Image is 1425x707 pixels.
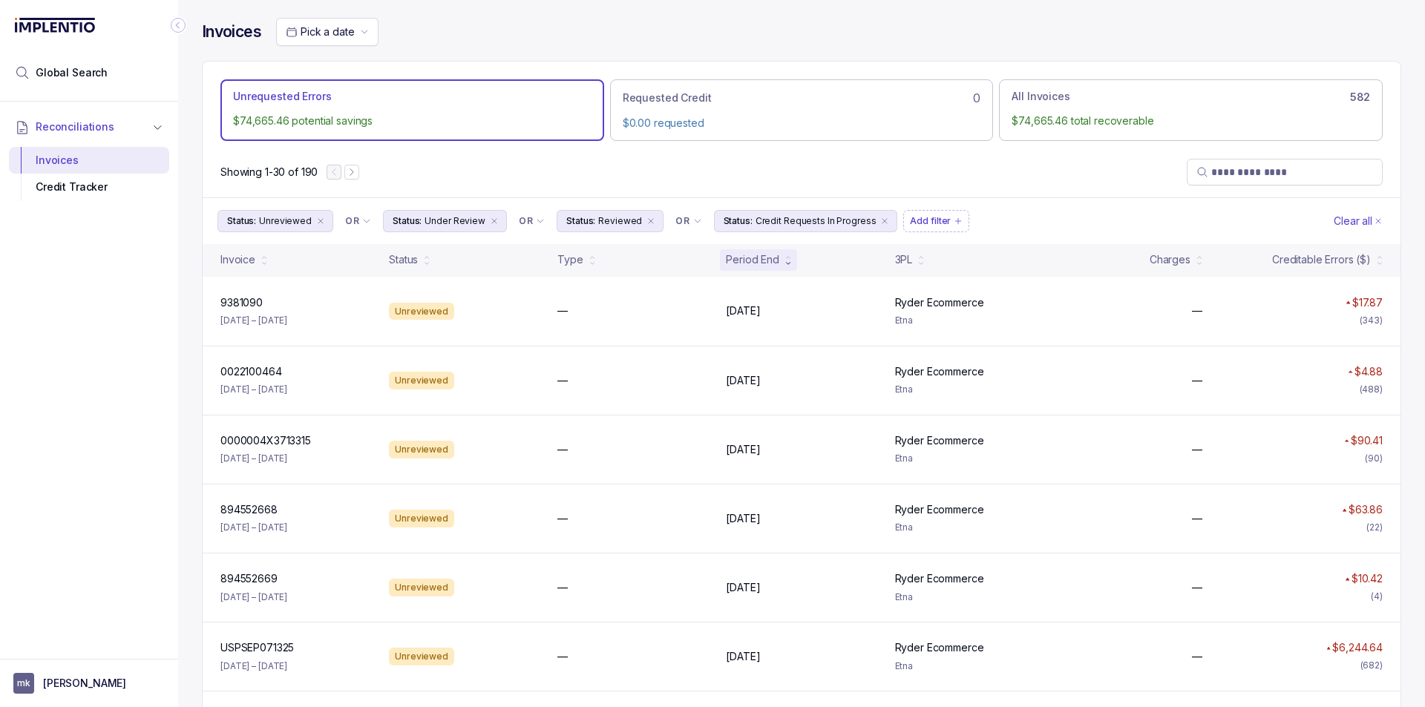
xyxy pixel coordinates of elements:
p: $74,665.46 total recoverable [1012,114,1370,128]
p: $63.86 [1349,502,1383,517]
p: Ryder Ecommerce [895,640,984,655]
div: Creditable Errors ($) [1272,252,1371,267]
p: [DATE] [726,442,760,457]
div: Unreviewed [389,372,454,389]
p: Etna [895,313,1046,328]
div: 3PL [895,252,913,267]
p: [DATE] [726,580,760,595]
p: Requested Credit [623,91,712,105]
p: Status: [227,214,256,228]
div: (343) [1360,313,1383,328]
li: Filter Chip Connector undefined [519,215,545,227]
p: — [557,373,568,388]
p: [DATE] [726,649,760,664]
p: 894552668 [220,502,278,517]
button: Filter Chip Reviewed [557,210,664,232]
div: 0 [623,89,981,107]
div: Period End [726,252,779,267]
button: Date Range Picker [276,18,379,46]
p: Add filter [910,214,951,228]
button: Clear Filters [1331,210,1386,232]
button: Filter Chip Under Review [383,210,507,232]
div: Unreviewed [389,648,454,665]
p: [DATE] – [DATE] [220,590,287,605]
p: — [1192,442,1202,457]
p: — [1192,373,1202,388]
button: Filter Chip Connector undefined [669,211,707,231]
img: red pointer upwards [1348,370,1352,374]
img: red pointer upwards [1346,300,1350,304]
span: Global Search [36,65,108,80]
div: Remaining page entries [220,165,318,180]
button: User initials[PERSON_NAME] [13,673,165,694]
p: — [557,580,568,595]
p: $74,665.46 potential savings [233,114,592,128]
li: Filter Chip Connector undefined [345,215,371,227]
li: Filter Chip Connector undefined [675,215,701,227]
h6: 582 [1350,91,1370,103]
p: 9381090 [220,295,263,310]
div: Type [557,252,583,267]
p: — [557,649,568,664]
img: red pointer upwards [1344,439,1349,443]
img: red pointer upwards [1342,508,1346,512]
p: Status: [724,214,753,228]
div: (682) [1360,658,1383,673]
div: Charges [1150,252,1190,267]
span: User initials [13,673,34,694]
button: Reconciliations [9,111,169,143]
p: Etna [895,659,1046,674]
div: (488) [1360,382,1383,397]
button: Filter Chip Add filter [903,210,969,232]
span: Reconciliations [36,119,114,134]
p: [DATE] – [DATE] [220,520,287,535]
p: [DATE] – [DATE] [220,382,287,397]
div: remove content [488,215,500,227]
p: USPSEP071325 [220,640,294,655]
p: [PERSON_NAME] [43,676,126,691]
search: Date Range Picker [286,24,354,39]
div: remove content [879,215,891,227]
p: [DATE] [726,303,760,318]
p: — [1192,649,1202,664]
p: Showing 1-30 of 190 [220,165,318,180]
p: — [557,303,568,318]
p: $6,244.64 [1332,640,1383,655]
div: remove content [315,215,327,227]
p: OR [519,215,533,227]
div: (4) [1371,589,1383,604]
span: Pick a date [301,25,354,38]
img: red pointer upwards [1326,646,1331,650]
div: Unreviewed [389,510,454,527]
p: [DATE] – [DATE] [220,659,287,674]
div: Invoices [21,147,157,174]
p: — [1192,580,1202,595]
p: Ryder Ecommerce [895,364,984,379]
p: Ryder Ecommerce [895,433,984,448]
p: $0.00 requested [623,116,981,131]
p: $10.42 [1352,571,1383,586]
p: [DATE] [726,511,760,526]
p: [DATE] [726,373,760,388]
p: 894552669 [220,571,278,586]
p: Status: [566,214,595,228]
div: Reconciliations [9,144,169,204]
div: Unreviewed [389,579,454,596]
p: Unreviewed [259,214,312,228]
div: (22) [1366,520,1383,535]
p: OR [675,215,689,227]
p: Unrequested Errors [233,89,331,104]
p: 0000004X3713315 [220,433,311,448]
p: — [1192,511,1202,526]
h4: Invoices [202,22,261,42]
p: $17.87 [1352,295,1383,310]
p: Credit Requests In Progress [756,214,877,228]
button: Filter Chip Connector undefined [513,211,551,231]
p: Status: [393,214,422,228]
p: Etna [895,590,1046,605]
p: — [1192,303,1202,318]
div: (90) [1365,451,1383,466]
img: red pointer upwards [1345,577,1349,581]
div: remove content [645,215,657,227]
